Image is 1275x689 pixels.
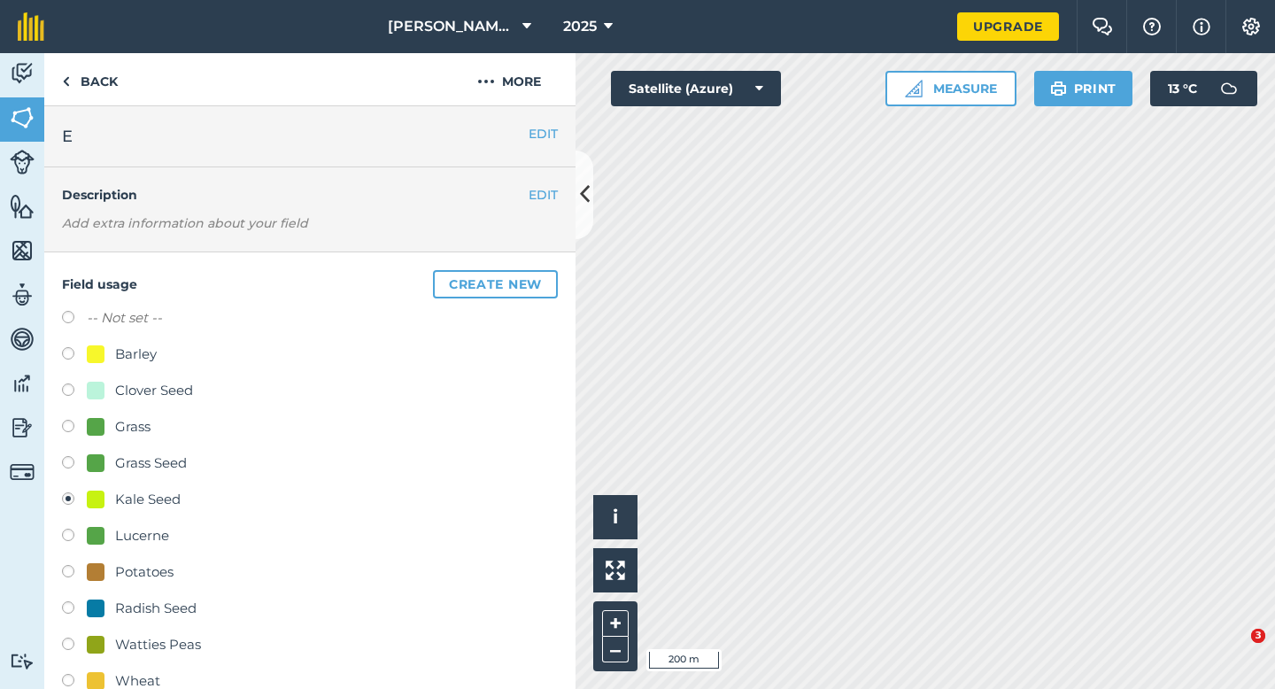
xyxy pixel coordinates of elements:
[563,16,597,37] span: 2025
[62,185,558,205] h4: Description
[885,71,1016,106] button: Measure
[10,150,35,174] img: svg+xml;base64,PD94bWwgdmVyc2lvbj0iMS4wIiBlbmNvZGluZz0idXRmLTgiPz4KPCEtLSBHZW5lcmF0b3I6IEFkb2JlIE...
[10,60,35,87] img: svg+xml;base64,PD94bWwgdmVyc2lvbj0iMS4wIiBlbmNvZGluZz0idXRmLTgiPz4KPCEtLSBHZW5lcmF0b3I6IEFkb2JlIE...
[10,414,35,441] img: svg+xml;base64,PD94bWwgdmVyc2lvbj0iMS4wIiBlbmNvZGluZz0idXRmLTgiPz4KPCEtLSBHZW5lcmF0b3I6IEFkb2JlIE...
[115,525,169,546] div: Lucerne
[1211,71,1247,106] img: svg+xml;base64,PD94bWwgdmVyc2lvbj0iMS4wIiBlbmNvZGluZz0idXRmLTgiPz4KPCEtLSBHZW5lcmF0b3I6IEFkb2JlIE...
[443,53,576,105] button: More
[10,653,35,670] img: svg+xml;base64,PD94bWwgdmVyc2lvbj0iMS4wIiBlbmNvZGluZz0idXRmLTgiPz4KPCEtLSBHZW5lcmF0b3I6IEFkb2JlIE...
[10,105,35,131] img: svg+xml;base64,PHN2ZyB4bWxucz0iaHR0cDovL3d3dy53My5vcmcvMjAwMC9zdmciIHdpZHRoPSI1NiIgaGVpZ2h0PSI2MC...
[44,53,135,105] a: Back
[1050,78,1067,99] img: svg+xml;base64,PHN2ZyB4bWxucz0iaHR0cDovL3d3dy53My5vcmcvMjAwMC9zdmciIHdpZHRoPSIxOSIgaGVpZ2h0PSIyNC...
[115,416,151,437] div: Grass
[115,453,187,474] div: Grass Seed
[957,12,1059,41] a: Upgrade
[1150,71,1257,106] button: 13 °C
[10,370,35,397] img: svg+xml;base64,PD94bWwgdmVyc2lvbj0iMS4wIiBlbmNvZGluZz0idXRmLTgiPz4KPCEtLSBHZW5lcmF0b3I6IEFkb2JlIE...
[529,124,558,143] button: EDIT
[1141,18,1163,35] img: A question mark icon
[593,495,637,539] button: i
[10,460,35,484] img: svg+xml;base64,PD94bWwgdmVyc2lvbj0iMS4wIiBlbmNvZGluZz0idXRmLTgiPz4KPCEtLSBHZW5lcmF0b3I6IEFkb2JlIE...
[115,561,174,583] div: Potatoes
[10,193,35,220] img: svg+xml;base64,PHN2ZyB4bWxucz0iaHR0cDovL3d3dy53My5vcmcvMjAwMC9zdmciIHdpZHRoPSI1NiIgaGVpZ2h0PSI2MC...
[1251,629,1265,643] span: 3
[1193,16,1210,37] img: svg+xml;base64,PHN2ZyB4bWxucz0iaHR0cDovL3d3dy53My5vcmcvMjAwMC9zdmciIHdpZHRoPSIxNyIgaGVpZ2h0PSIxNy...
[433,270,558,298] button: Create new
[1168,71,1197,106] span: 13 ° C
[62,71,70,92] img: svg+xml;base64,PHN2ZyB4bWxucz0iaHR0cDovL3d3dy53My5vcmcvMjAwMC9zdmciIHdpZHRoPSI5IiBoZWlnaHQ9IjI0Ii...
[606,561,625,580] img: Four arrows, one pointing top left, one top right, one bottom right and the last bottom left
[602,637,629,662] button: –
[905,80,923,97] img: Ruler icon
[1034,71,1133,106] button: Print
[529,185,558,205] button: EDIT
[1215,629,1257,671] iframe: Intercom live chat
[613,506,618,528] span: i
[388,16,515,37] span: [PERSON_NAME] & Sons
[18,12,44,41] img: fieldmargin Logo
[62,270,558,298] h4: Field usage
[10,282,35,308] img: svg+xml;base64,PD94bWwgdmVyc2lvbj0iMS4wIiBlbmNvZGluZz0idXRmLTgiPz4KPCEtLSBHZW5lcmF0b3I6IEFkb2JlIE...
[115,344,157,365] div: Barley
[115,634,201,655] div: Watties Peas
[62,215,308,231] em: Add extra information about your field
[10,326,35,352] img: svg+xml;base64,PD94bWwgdmVyc2lvbj0iMS4wIiBlbmNvZGluZz0idXRmLTgiPz4KPCEtLSBHZW5lcmF0b3I6IEFkb2JlIE...
[115,380,193,401] div: Clover Seed
[1240,18,1262,35] img: A cog icon
[115,489,181,510] div: Kale Seed
[10,237,35,264] img: svg+xml;base64,PHN2ZyB4bWxucz0iaHR0cDovL3d3dy53My5vcmcvMjAwMC9zdmciIHdpZHRoPSI1NiIgaGVpZ2h0PSI2MC...
[87,307,162,329] label: -- Not set --
[115,598,197,619] div: Radish Seed
[477,71,495,92] img: svg+xml;base64,PHN2ZyB4bWxucz0iaHR0cDovL3d3dy53My5vcmcvMjAwMC9zdmciIHdpZHRoPSIyMCIgaGVpZ2h0PSIyNC...
[602,610,629,637] button: +
[62,124,73,149] span: E
[611,71,781,106] button: Satellite (Azure)
[1092,18,1113,35] img: Two speech bubbles overlapping with the left bubble in the forefront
